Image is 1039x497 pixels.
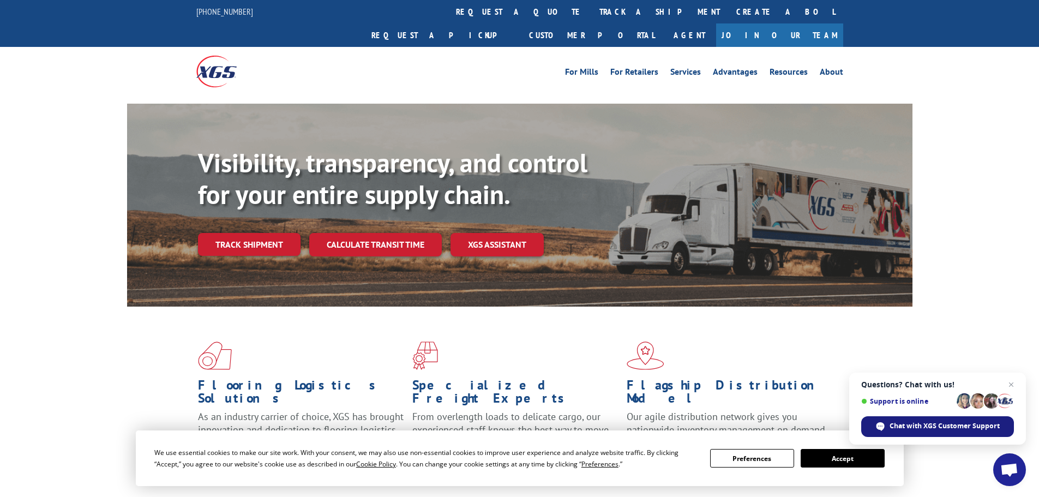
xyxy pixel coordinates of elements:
[710,449,794,468] button: Preferences
[198,379,404,410] h1: Flooring Logistics Solutions
[565,68,598,80] a: For Mills
[309,233,442,256] a: Calculate transit time
[770,68,808,80] a: Resources
[412,379,618,410] h1: Specialized Freight Experts
[198,233,301,256] a: Track shipment
[993,453,1026,486] div: Open chat
[356,459,396,469] span: Cookie Policy
[412,410,618,459] p: From overlength loads to delicate cargo, our experienced staff knows the best way to move your fr...
[861,380,1014,389] span: Questions? Chat with us!
[198,146,587,211] b: Visibility, transparency, and control for your entire supply chain.
[890,421,1000,431] span: Chat with XGS Customer Support
[663,23,716,47] a: Agent
[198,342,232,370] img: xgs-icon-total-supply-chain-intelligence-red
[820,68,843,80] a: About
[627,342,664,370] img: xgs-icon-flagship-distribution-model-red
[196,6,253,17] a: [PHONE_NUMBER]
[136,430,904,486] div: Cookie Consent Prompt
[412,342,438,370] img: xgs-icon-focused-on-flooring-red
[861,397,953,405] span: Support is online
[451,233,544,256] a: XGS ASSISTANT
[670,68,701,80] a: Services
[861,416,1014,437] div: Chat with XGS Customer Support
[627,410,827,436] span: Our agile distribution network gives you nationwide inventory management on demand.
[801,449,885,468] button: Accept
[610,68,658,80] a: For Retailers
[713,68,758,80] a: Advantages
[363,23,521,47] a: Request a pickup
[1005,378,1018,391] span: Close chat
[521,23,663,47] a: Customer Portal
[154,447,697,470] div: We use essential cookies to make our site work. With your consent, we may also use non-essential ...
[716,23,843,47] a: Join Our Team
[198,410,404,449] span: As an industry carrier of choice, XGS has brought innovation and dedication to flooring logistics...
[627,379,833,410] h1: Flagship Distribution Model
[581,459,618,469] span: Preferences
